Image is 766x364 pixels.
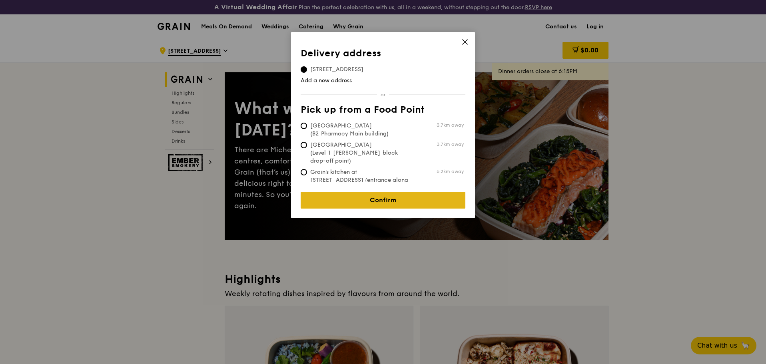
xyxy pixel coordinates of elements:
th: Delivery address [301,48,465,62]
a: Confirm [301,192,465,209]
input: Grain's kitchen at [STREET_ADDRESS] (entrance along [PERSON_NAME][GEOGRAPHIC_DATA])6.2km away [301,169,307,175]
a: Add a new address [301,77,465,85]
th: Pick up from a Food Point [301,104,465,119]
span: [STREET_ADDRESS] [301,66,373,74]
span: 6.2km away [437,168,464,175]
span: [GEOGRAPHIC_DATA] (Level 1 [PERSON_NAME] block drop-off point) [301,141,420,165]
input: [GEOGRAPHIC_DATA] (B2 Pharmacy Main building)3.7km away [301,123,307,129]
input: [STREET_ADDRESS] [301,66,307,73]
span: 3.7km away [437,122,464,128]
span: Grain's kitchen at [STREET_ADDRESS] (entrance along [PERSON_NAME][GEOGRAPHIC_DATA]) [301,168,420,200]
span: 3.7km away [437,141,464,147]
input: [GEOGRAPHIC_DATA] (Level 1 [PERSON_NAME] block drop-off point)3.7km away [301,142,307,148]
span: [GEOGRAPHIC_DATA] (B2 Pharmacy Main building) [301,122,420,138]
